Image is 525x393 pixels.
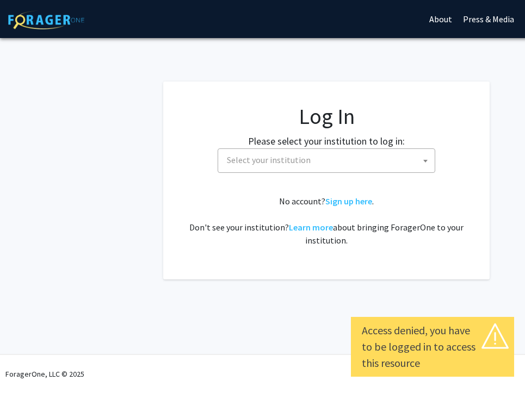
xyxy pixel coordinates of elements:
div: No account? . Don't see your institution? about bringing ForagerOne to your institution. [185,195,468,247]
span: Select your institution [227,154,311,165]
a: Learn more about bringing ForagerOne to your institution [289,222,333,233]
span: Select your institution [218,148,435,173]
a: Sign up here [325,196,372,207]
label: Please select your institution to log in: [248,134,405,148]
div: Access denied, you have to be logged in to access this resource [362,322,503,371]
img: ForagerOne Logo [8,10,84,29]
span: Select your institution [223,149,435,171]
div: ForagerOne, LLC © 2025 [5,355,84,393]
h1: Log In [185,103,468,129]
